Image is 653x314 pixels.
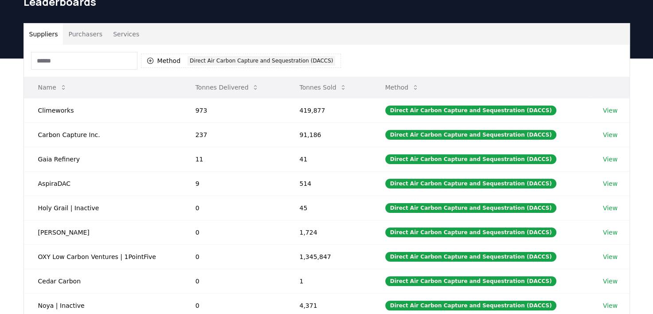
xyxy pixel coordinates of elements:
div: Direct Air Carbon Capture and Sequestration (DACCS) [188,56,335,66]
button: Purchasers [63,24,108,45]
button: Services [108,24,145,45]
td: Carbon Capture Inc. [24,122,181,147]
td: Gaia Refinery [24,147,181,171]
a: View [603,301,618,310]
td: 41 [285,147,371,171]
td: AspiraDAC [24,171,181,196]
div: Direct Air Carbon Capture and Sequestration (DACCS) [385,228,557,237]
div: Direct Air Carbon Capture and Sequestration (DACCS) [385,276,557,286]
td: OXY Low Carbon Ventures | 1PointFive [24,244,181,269]
div: Direct Air Carbon Capture and Sequestration (DACCS) [385,203,557,213]
div: Direct Air Carbon Capture and Sequestration (DACCS) [385,106,557,115]
td: Climeworks [24,98,181,122]
button: Method [378,78,426,96]
td: 9 [181,171,285,196]
a: View [603,106,618,115]
button: Suppliers [24,24,63,45]
a: View [603,252,618,261]
td: 419,877 [285,98,371,122]
td: 0 [181,196,285,220]
td: 1,345,847 [285,244,371,269]
td: 45 [285,196,371,220]
div: Direct Air Carbon Capture and Sequestration (DACCS) [385,301,557,310]
a: View [603,130,618,139]
a: View [603,155,618,164]
div: Direct Air Carbon Capture and Sequestration (DACCS) [385,130,557,140]
button: Tonnes Delivered [188,78,266,96]
a: View [603,179,618,188]
td: 514 [285,171,371,196]
a: View [603,228,618,237]
td: Holy Grail | Inactive [24,196,181,220]
button: Name [31,78,74,96]
td: 1 [285,269,371,293]
td: 0 [181,269,285,293]
td: 0 [181,244,285,269]
div: Direct Air Carbon Capture and Sequestration (DACCS) [385,179,557,188]
td: 11 [181,147,285,171]
td: 237 [181,122,285,147]
a: View [603,204,618,212]
td: 1,724 [285,220,371,244]
div: Direct Air Carbon Capture and Sequestration (DACCS) [385,252,557,262]
td: Cedar Carbon [24,269,181,293]
button: MethodDirect Air Carbon Capture and Sequestration (DACCS) [141,54,341,68]
div: Direct Air Carbon Capture and Sequestration (DACCS) [385,154,557,164]
button: Tonnes Sold [292,78,354,96]
a: View [603,277,618,286]
td: 973 [181,98,285,122]
td: 91,186 [285,122,371,147]
td: 0 [181,220,285,244]
td: [PERSON_NAME] [24,220,181,244]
